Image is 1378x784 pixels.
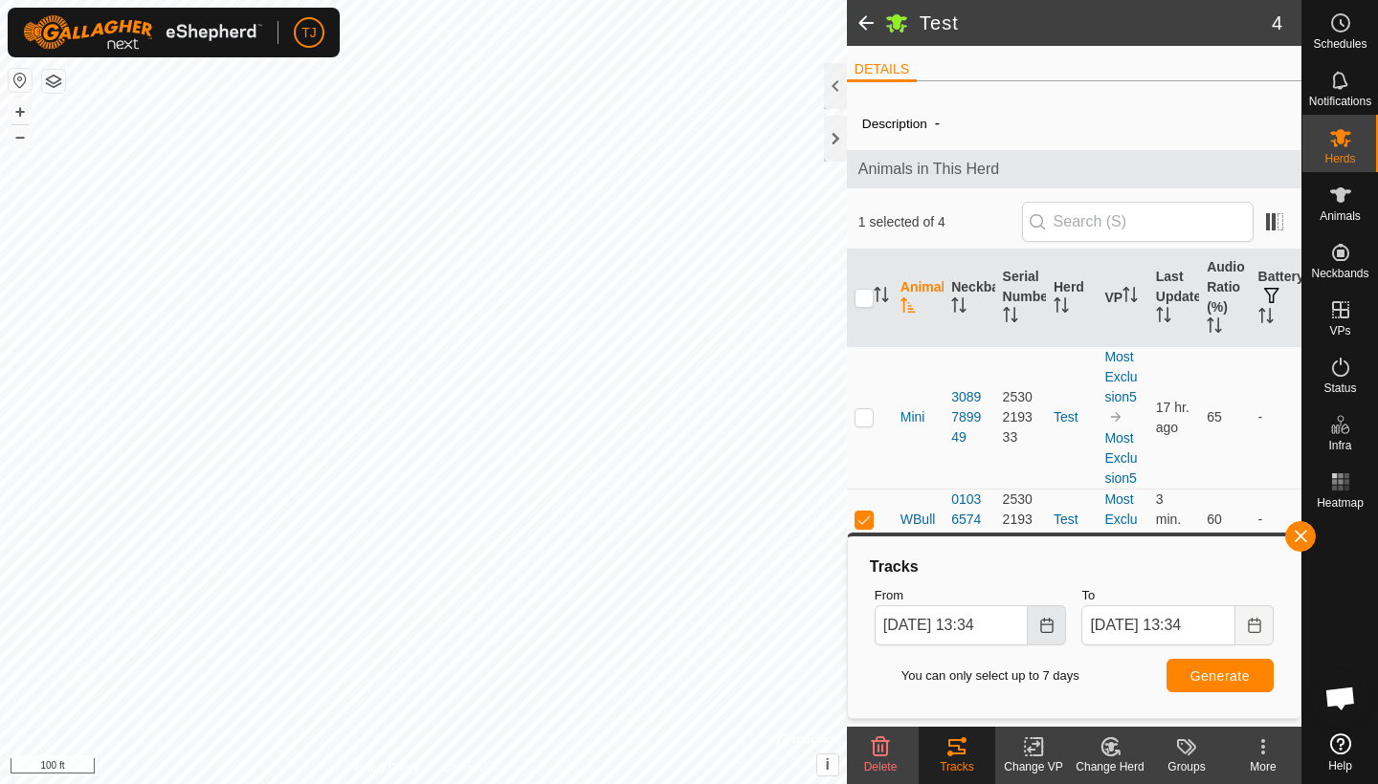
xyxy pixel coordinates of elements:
[1324,153,1355,164] span: Herds
[900,300,916,316] p-sorticon: Activate to sort
[1251,489,1301,550] td: -
[1313,38,1367,50] span: Schedules
[927,107,947,139] span: -
[1003,310,1018,325] p-sorticon: Activate to sort
[817,754,838,775] button: i
[1122,290,1138,305] p-sorticon: Activate to sort
[1207,512,1222,527] span: 60
[1081,586,1274,605] label: To
[442,759,499,776] a: Contact Us
[1328,440,1351,451] span: Infra
[1054,407,1089,427] div: Test
[875,666,1079,686] span: You can only select up to 7 days
[919,758,995,775] div: Tracks
[1207,320,1222,336] p-sorticon: Activate to sort
[864,760,898,773] span: Delete
[1104,491,1137,547] a: MostExclusion5
[847,59,917,82] li: DETAILS
[1329,325,1350,337] span: VPs
[858,158,1290,181] span: Animals in This Herd
[1156,310,1171,325] p-sorticon: Activate to sort
[862,117,927,131] label: Description
[900,407,925,427] span: Mini
[1251,250,1301,347] th: Battery
[951,387,987,447] div: 3089789949
[1190,668,1250,684] span: Generate
[1148,758,1225,775] div: Groups
[1108,409,1123,425] img: to
[1148,250,1199,347] th: Last Updated
[1199,250,1250,347] th: Audio Ratio (%)
[995,250,1046,347] th: Serial Number
[944,250,994,347] th: Neckband
[1272,9,1282,37] span: 4
[42,70,65,93] button: Map Layers
[1323,382,1356,394] span: Status
[900,510,936,530] span: WBull
[1207,409,1222,425] span: 65
[1317,497,1364,509] span: Heatmap
[1328,760,1352,772] span: Help
[1054,300,1069,316] p-sorticon: Activate to sort
[1104,349,1137,404] a: MostExclusion5
[1309,96,1371,107] span: Notifications
[1167,659,1274,692] button: Generate
[1302,726,1378,779] a: Help
[1235,605,1274,645] button: Choose Date
[1003,387,1038,447] div: 2530219333
[301,23,317,43] span: TJ
[995,758,1072,775] div: Change VP
[1258,311,1274,326] p-sorticon: Activate to sort
[9,125,32,148] button: –
[9,69,32,92] button: Reset Map
[1028,605,1066,645] button: Choose Date
[874,290,889,305] p-sorticon: Activate to sort
[1312,669,1369,727] div: Open chat
[1251,346,1301,489] td: -
[1022,202,1254,242] input: Search (S)
[1046,250,1097,347] th: Herd
[826,756,830,773] span: i
[893,250,944,347] th: Animal
[1003,490,1038,550] div: 2530219335
[23,15,262,50] img: Gallagher Logo
[1054,510,1089,530] div: Test
[1320,210,1361,222] span: Animals
[867,555,1281,578] div: Tracks
[1311,268,1368,279] span: Neckbands
[347,759,419,776] a: Privacy Policy
[920,11,1272,34] h2: Test
[9,100,32,123] button: +
[1097,250,1147,347] th: VP
[951,490,987,550] div: 0103657446
[858,212,1022,232] span: 1 selected of 4
[1104,430,1137,486] a: MostExclusion5
[875,586,1067,605] label: From
[1225,758,1301,775] div: More
[1156,400,1189,435] span: Sep 26, 2025 at 8:00 PM
[951,300,967,316] p-sorticon: Activate to sort
[1156,491,1181,547] span: Sep 27, 2025 at 1:30 PM
[1072,758,1148,775] div: Change Herd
